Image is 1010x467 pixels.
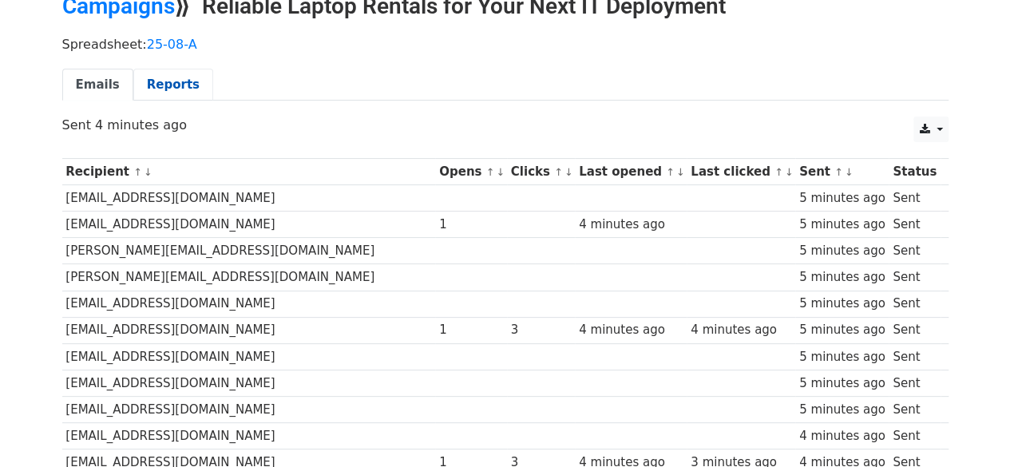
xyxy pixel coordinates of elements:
[62,159,436,185] th: Recipient
[62,317,436,343] td: [EMAIL_ADDRESS][DOMAIN_NAME]
[834,166,843,178] a: ↑
[774,166,783,178] a: ↑
[554,166,563,178] a: ↑
[889,370,940,396] td: Sent
[62,370,436,396] td: [EMAIL_ADDRESS][DOMAIN_NAME]
[439,321,503,339] div: 1
[439,216,503,234] div: 1
[62,291,436,317] td: [EMAIL_ADDRESS][DOMAIN_NAME]
[799,321,885,339] div: 5 minutes ago
[799,401,885,419] div: 5 minutes ago
[62,238,436,264] td: [PERSON_NAME][EMAIL_ADDRESS][DOMAIN_NAME]
[889,159,940,185] th: Status
[845,166,854,178] a: ↓
[799,268,885,287] div: 5 minutes ago
[889,185,940,212] td: Sent
[889,212,940,238] td: Sent
[62,343,436,370] td: [EMAIL_ADDRESS][DOMAIN_NAME]
[511,321,572,339] div: 3
[147,37,197,52] a: 25-08-A
[889,317,940,343] td: Sent
[62,396,436,422] td: [EMAIL_ADDRESS][DOMAIN_NAME]
[62,423,436,449] td: [EMAIL_ADDRESS][DOMAIN_NAME]
[666,166,675,178] a: ↑
[496,166,505,178] a: ↓
[799,427,885,445] div: 4 minutes ago
[889,291,940,317] td: Sent
[62,264,436,291] td: [PERSON_NAME][EMAIL_ADDRESS][DOMAIN_NAME]
[579,321,683,339] div: 4 minutes ago
[507,159,575,185] th: Clicks
[564,166,573,178] a: ↓
[62,69,133,101] a: Emails
[930,390,1010,467] iframe: Chat Widget
[795,159,889,185] th: Sent
[799,189,885,208] div: 5 minutes ago
[799,242,885,260] div: 5 minutes ago
[62,185,436,212] td: [EMAIL_ADDRESS][DOMAIN_NAME]
[62,36,949,53] p: Spreadsheet:
[62,117,949,133] p: Sent 4 minutes ago
[889,423,940,449] td: Sent
[889,396,940,422] td: Sent
[889,238,940,264] td: Sent
[575,159,687,185] th: Last opened
[691,321,791,339] div: 4 minutes ago
[799,216,885,234] div: 5 minutes ago
[486,166,495,178] a: ↑
[799,374,885,393] div: 5 minutes ago
[144,166,152,178] a: ↓
[62,212,436,238] td: [EMAIL_ADDRESS][DOMAIN_NAME]
[799,295,885,313] div: 5 minutes ago
[133,166,142,178] a: ↑
[687,159,795,185] th: Last clicked
[579,216,683,234] div: 4 minutes ago
[799,348,885,366] div: 5 minutes ago
[889,343,940,370] td: Sent
[435,159,507,185] th: Opens
[889,264,940,291] td: Sent
[676,166,685,178] a: ↓
[785,166,794,178] a: ↓
[133,69,213,101] a: Reports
